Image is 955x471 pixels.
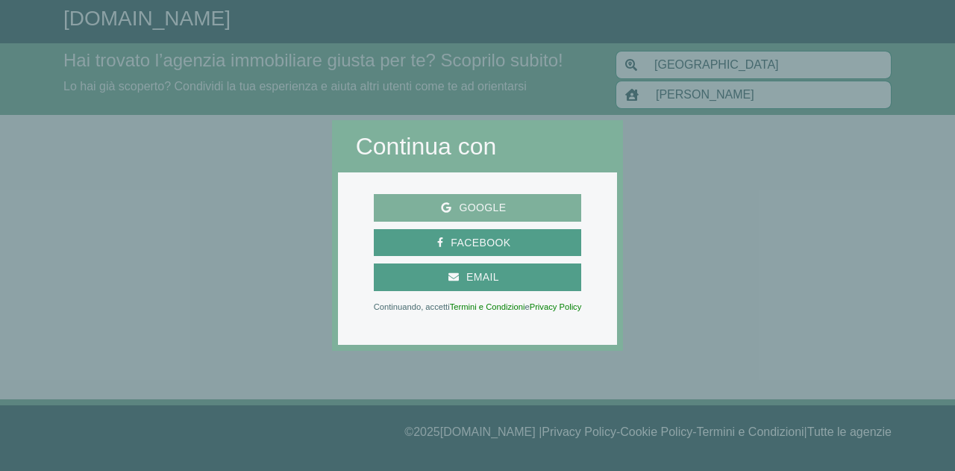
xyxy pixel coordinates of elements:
button: Email [374,263,582,291]
a: Termini e Condizioni [450,302,525,311]
p: Continuando, accetti e [374,303,582,311]
span: Facebook [443,234,518,252]
a: Privacy Policy [530,302,582,311]
button: Google [374,194,582,222]
span: Email [459,268,507,287]
button: Facebook [374,229,582,257]
h2: Continua con [356,132,600,160]
span: Google [451,199,513,217]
